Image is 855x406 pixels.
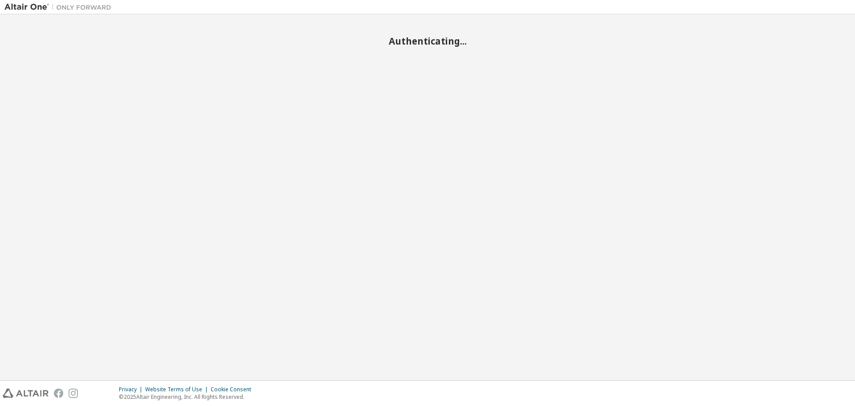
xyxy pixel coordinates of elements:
[54,389,63,398] img: facebook.svg
[3,389,49,398] img: altair_logo.svg
[4,35,851,47] h2: Authenticating...
[4,3,116,12] img: Altair One
[211,386,256,393] div: Cookie Consent
[69,389,78,398] img: instagram.svg
[145,386,211,393] div: Website Terms of Use
[119,393,256,401] p: © 2025 Altair Engineering, Inc. All Rights Reserved.
[119,386,145,393] div: Privacy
